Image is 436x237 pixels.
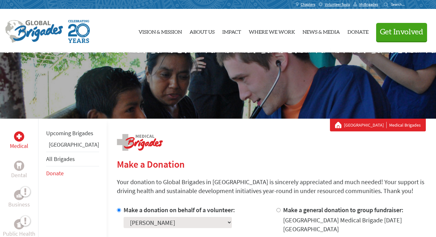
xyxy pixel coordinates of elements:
span: MyBrigades [359,2,378,7]
img: Dental [17,163,22,169]
div: Dental [14,161,24,171]
p: Medical [10,142,28,150]
li: All Brigades [46,152,99,166]
img: Medical [17,134,22,139]
a: DentalDental [11,161,27,180]
a: Vision & Mission [139,14,182,47]
a: [GEOGRAPHIC_DATA] [49,141,99,148]
a: BusinessBusiness [8,190,30,209]
li: Upcoming Brigades [46,126,99,140]
div: Public Health [14,219,24,229]
span: Volunteer Tools [325,2,350,7]
button: Get Involved [376,23,427,41]
a: News & Media [303,14,340,47]
img: Global Brigades Logo [5,20,63,43]
img: Business [17,192,22,198]
div: Business [14,190,24,200]
a: Donate [347,14,368,47]
h2: Make a Donation [117,158,426,170]
p: Dental [11,171,27,180]
img: Public Health [17,221,22,227]
img: logo-medical.png [117,134,163,151]
label: Make a general donation to group fundraiser: [283,206,404,214]
p: Your donation to Global Brigades in [GEOGRAPHIC_DATA] is sincerely appreciated and much needed! Y... [117,178,426,195]
img: Global Brigades Celebrating 20 Years [68,20,90,43]
a: MedicalMedical [10,131,28,150]
a: Donate [46,170,64,177]
a: Where We Work [249,14,295,47]
a: [GEOGRAPHIC_DATA] [344,122,387,128]
input: Search... [391,2,409,7]
li: Donate [46,166,99,180]
div: Medical Brigades [335,122,421,128]
li: Greece [46,140,99,152]
div: Medical [14,131,24,142]
a: About Us [189,14,215,47]
span: Get Involved [380,28,423,36]
label: Make a donation on behalf of a volunteer: [124,206,235,214]
a: Upcoming Brigades [46,129,93,137]
div: [GEOGRAPHIC_DATA] Medical Brigade [DATE] [GEOGRAPHIC_DATA] [283,216,426,234]
a: Impact [222,14,241,47]
p: Business [8,200,30,209]
span: Chapters [301,2,315,7]
a: All Brigades [46,155,75,163]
